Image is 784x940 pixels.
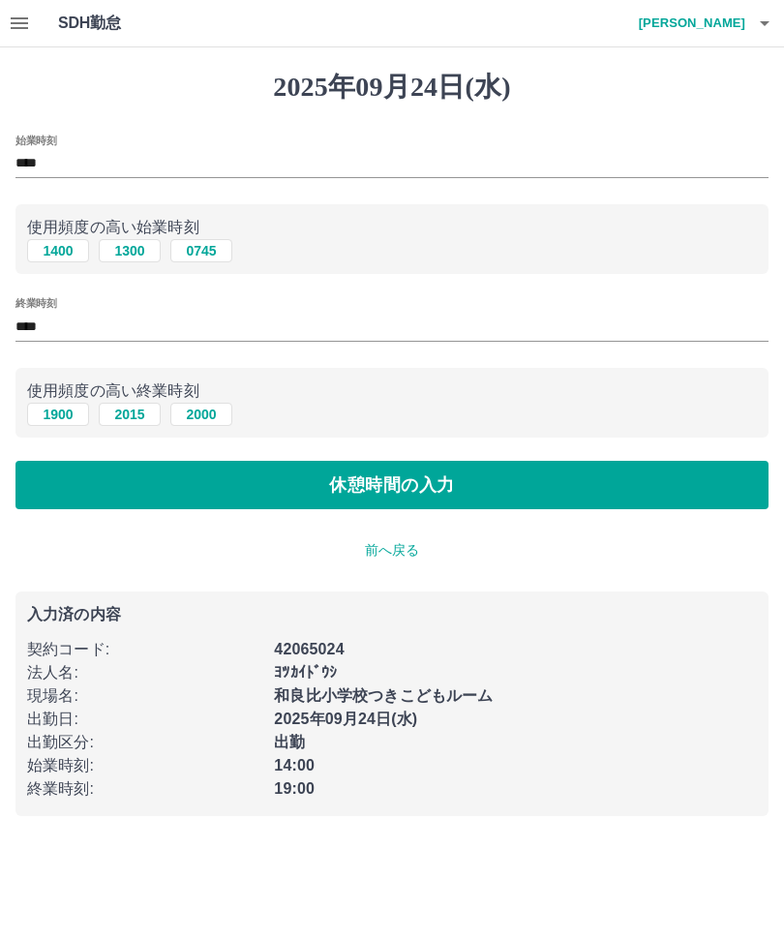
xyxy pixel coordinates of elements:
b: 19:00 [274,780,315,797]
p: 入力済の内容 [27,607,757,622]
p: 出勤日 : [27,708,262,731]
p: 終業時刻 : [27,777,262,801]
p: 出勤区分 : [27,731,262,754]
b: 42065024 [274,641,344,657]
b: 14:00 [274,757,315,773]
label: 始業時刻 [15,133,56,147]
p: 契約コード : [27,638,262,661]
label: 終業時刻 [15,296,56,311]
b: 2025年09月24日(水) [274,711,417,727]
b: ﾖﾂｶｲﾄﾞｳｼ [274,664,337,681]
p: 使用頻度の高い始業時刻 [27,216,757,239]
button: 2015 [99,403,161,426]
p: 前へ戻る [15,540,769,561]
button: 0745 [170,239,232,262]
p: 使用頻度の高い終業時刻 [27,379,757,403]
button: 1900 [27,403,89,426]
p: 始業時刻 : [27,754,262,777]
button: 休憩時間の入力 [15,461,769,509]
p: 現場名 : [27,684,262,708]
b: 出勤 [274,734,305,750]
p: 法人名 : [27,661,262,684]
button: 2000 [170,403,232,426]
button: 1300 [99,239,161,262]
button: 1400 [27,239,89,262]
b: 和良比小学校つきこどもルーム [274,687,493,704]
h1: 2025年09月24日(水) [15,71,769,104]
